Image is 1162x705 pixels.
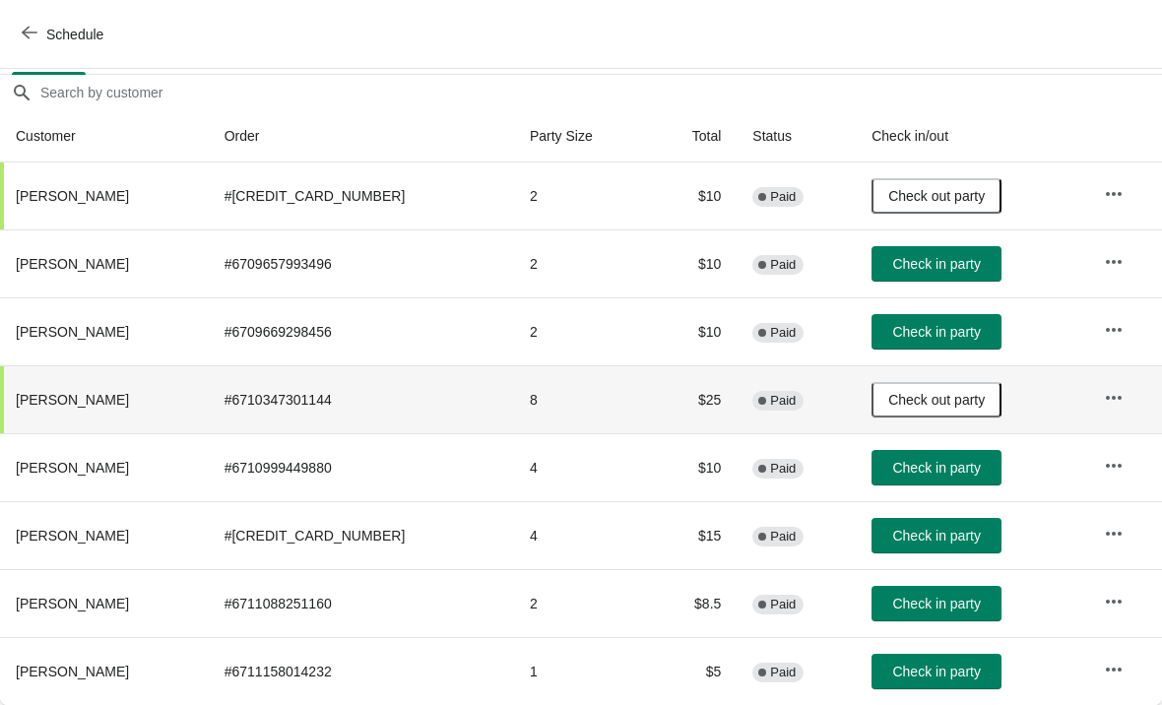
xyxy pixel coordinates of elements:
td: $25 [650,365,738,433]
td: $8.5 [650,569,738,637]
input: Search by customer [39,75,1162,110]
span: Paid [770,257,796,273]
td: # 6709669298456 [209,297,514,365]
span: Schedule [46,27,103,42]
td: 2 [514,162,650,229]
th: Status [737,110,856,162]
span: Paid [770,189,796,205]
span: [PERSON_NAME] [16,528,129,544]
span: Check in party [892,324,980,340]
td: $10 [650,229,738,297]
td: # 6709657993496 [209,229,514,297]
span: Paid [770,393,796,409]
span: Check in party [892,664,980,679]
td: $10 [650,297,738,365]
button: Check in party [871,450,1001,485]
td: 4 [514,433,650,501]
button: Check out party [871,178,1001,214]
td: # [CREDIT_CARD_NUMBER] [209,162,514,229]
td: $5 [650,637,738,705]
span: Check in party [892,256,980,272]
span: Check in party [892,596,980,611]
td: 4 [514,501,650,569]
th: Party Size [514,110,650,162]
td: 1 [514,637,650,705]
td: # 6711088251160 [209,569,514,637]
span: Paid [770,325,796,341]
td: 8 [514,365,650,433]
td: 2 [514,229,650,297]
button: Check in party [871,518,1001,553]
td: $10 [650,433,738,501]
button: Schedule [10,17,119,52]
span: [PERSON_NAME] [16,324,129,340]
span: Paid [770,461,796,477]
button: Check in party [871,246,1001,282]
td: 2 [514,297,650,365]
span: Paid [770,529,796,545]
span: Paid [770,665,796,680]
td: # 6711158014232 [209,637,514,705]
button: Check in party [871,586,1001,621]
td: # [CREDIT_CARD_NUMBER] [209,501,514,569]
span: [PERSON_NAME] [16,188,129,204]
span: [PERSON_NAME] [16,596,129,611]
td: # 6710347301144 [209,365,514,433]
td: # 6710999449880 [209,433,514,501]
th: Total [650,110,738,162]
span: Paid [770,597,796,612]
span: [PERSON_NAME] [16,460,129,476]
span: Check out party [888,188,985,204]
span: [PERSON_NAME] [16,256,129,272]
span: Check in party [892,528,980,544]
th: Order [209,110,514,162]
span: [PERSON_NAME] [16,392,129,408]
button: Check in party [871,654,1001,689]
button: Check in party [871,314,1001,350]
th: Check in/out [856,110,1088,162]
td: $15 [650,501,738,569]
button: Check out party [871,382,1001,417]
span: [PERSON_NAME] [16,664,129,679]
td: $10 [650,162,738,229]
td: 2 [514,569,650,637]
span: Check out party [888,392,985,408]
span: Check in party [892,460,980,476]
